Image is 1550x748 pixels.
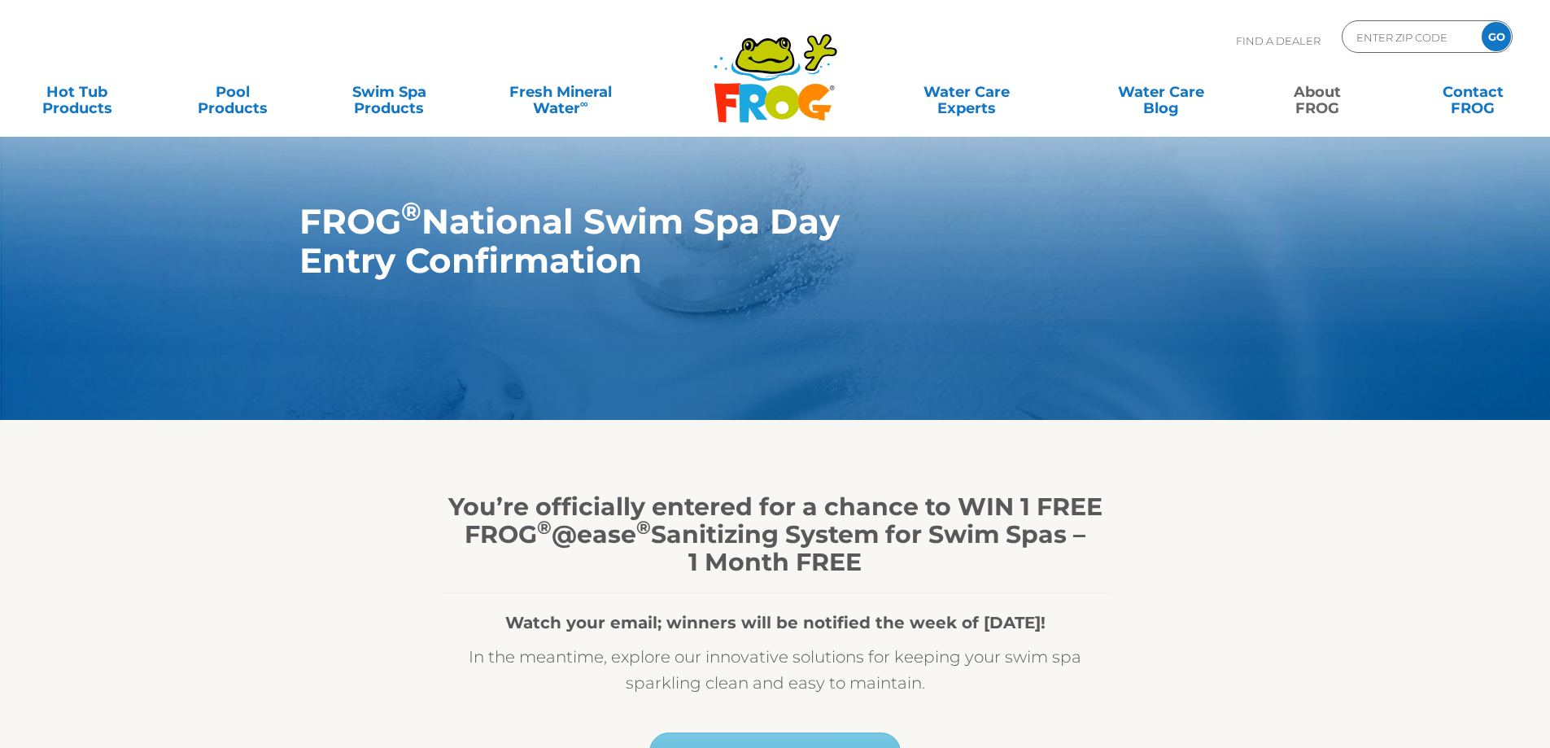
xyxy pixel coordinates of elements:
[442,493,1109,576] h1: You’re officially entered for a chance to WIN 1 FREE FROG @ease Sanitizing System for Swim Spas –...
[868,76,1065,108] a: Water CareExperts
[1412,76,1534,108] a: ContactFROG
[329,76,450,108] a: Swim SpaProducts
[16,76,138,108] a: Hot TubProducts
[537,516,552,539] sup: ®
[505,613,1046,632] strong: Watch your email; winners will be notified the week of [DATE]!
[580,97,588,110] sup: ∞
[299,202,1176,280] h1: FROG National Swim Spa Day Entry Confirmation
[1236,20,1321,61] p: Find A Dealer
[442,644,1109,696] p: In the meantime, explore our innovative solutions for keeping your swim spa sparkling clean and e...
[1100,76,1221,108] a: Water CareBlog
[172,76,294,108] a: PoolProducts
[1482,22,1511,51] input: GO
[484,76,636,108] a: Fresh MineralWater∞
[1355,25,1465,49] input: Zip Code Form
[636,516,651,539] sup: ®
[401,196,421,227] sup: ®
[1256,76,1378,108] a: AboutFROG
